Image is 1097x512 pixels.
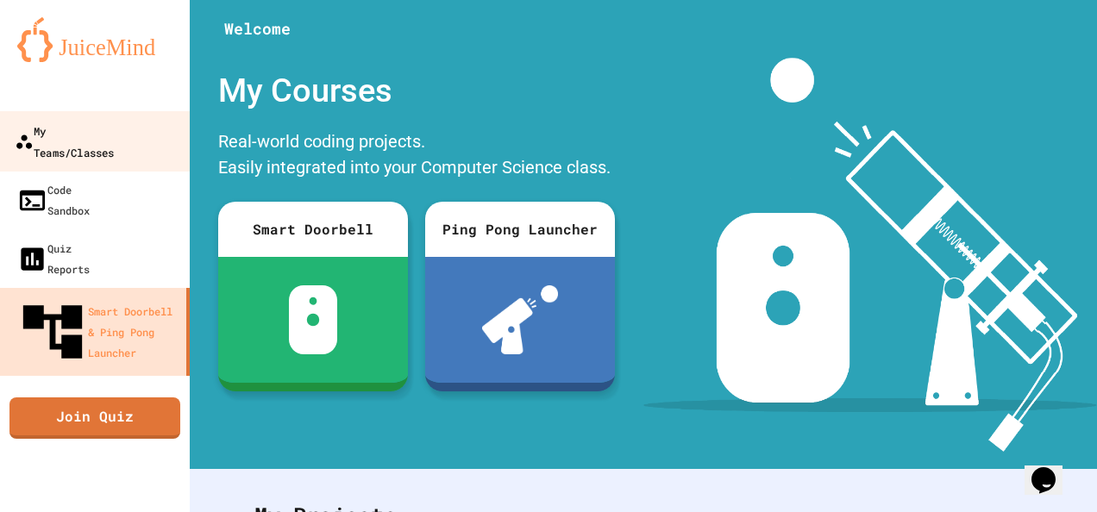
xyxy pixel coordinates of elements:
div: Smart Doorbell [218,202,408,257]
img: banner-image-my-projects.png [643,58,1097,452]
div: Ping Pong Launcher [425,202,615,257]
iframe: chat widget [1025,443,1080,495]
img: logo-orange.svg [17,17,172,62]
div: Quiz Reports [17,238,90,279]
img: ppl-with-ball.png [482,285,559,354]
div: My Teams/Classes [15,120,114,162]
div: Real-world coding projects. Easily integrated into your Computer Science class. [210,124,624,189]
div: My Courses [210,58,624,124]
a: Join Quiz [9,397,180,439]
div: Code Sandbox [17,179,90,221]
div: Smart Doorbell & Ping Pong Launcher [17,297,179,367]
img: sdb-white.svg [289,285,338,354]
